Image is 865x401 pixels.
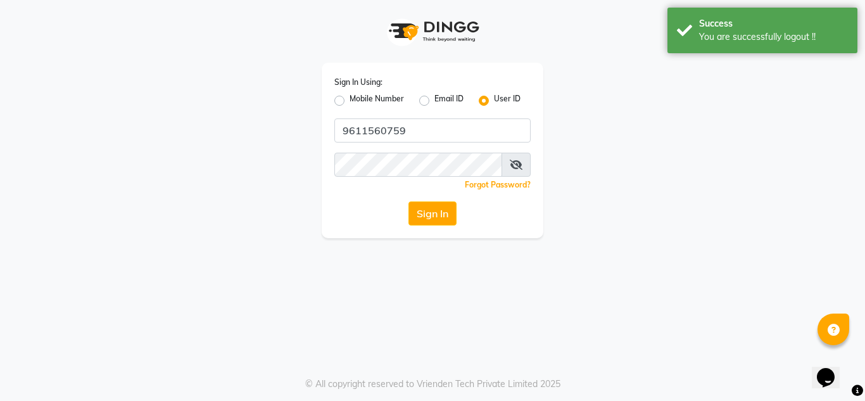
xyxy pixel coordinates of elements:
[699,30,848,44] div: You are successfully logout !!
[408,201,457,226] button: Sign In
[699,17,848,30] div: Success
[350,93,404,108] label: Mobile Number
[334,77,382,88] label: Sign In Using:
[812,350,852,388] iframe: chat widget
[334,118,531,143] input: Username
[334,153,502,177] input: Username
[465,180,531,189] a: Forgot Password?
[382,13,483,50] img: logo1.svg
[494,93,521,108] label: User ID
[434,93,464,108] label: Email ID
